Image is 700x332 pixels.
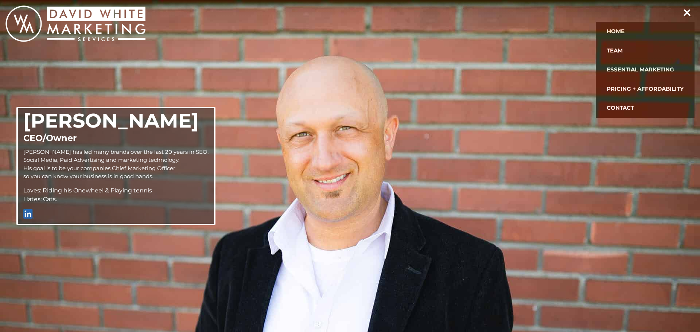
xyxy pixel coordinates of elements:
[5,5,145,44] a: White Marketing home link
[601,98,689,118] a: Contact
[601,41,689,60] a: Team
[601,22,689,41] a: Home
[23,196,57,203] span: Hates: Cats.
[5,5,145,42] img: White Marketing - get found, lead digital
[601,60,689,79] a: Essential Marketing
[23,209,34,219] img: linkedin.png
[23,134,209,142] h3: CEO/Owner
[23,148,209,181] p: [PERSON_NAME] has led many brands over the last 20 years in SEO, Social Media, Paid Advertising a...
[601,79,689,99] a: Pricing + Affordability
[23,111,209,130] h2: [PERSON_NAME]
[680,5,695,20] button: toggle navigation
[23,187,152,194] span: Loves: Riding his Onewheel & Playing tennis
